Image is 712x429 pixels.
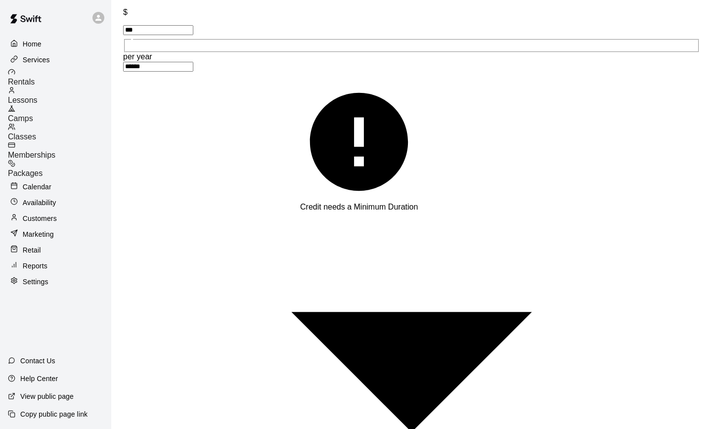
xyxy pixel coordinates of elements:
p: Marketing [23,229,54,239]
p: Copy public page link [20,409,88,419]
a: Marketing [8,227,103,242]
p: View public page [20,391,74,401]
p: $ [123,8,700,17]
p: Reports [23,261,47,271]
p: Calendar [23,182,51,192]
p: Help Center [20,374,58,384]
span: Camps [8,114,33,123]
a: Settings [8,274,103,289]
span: Lessons [8,96,38,104]
a: Customers [8,211,103,226]
p: Home [23,39,42,49]
span: Classes [8,132,36,141]
a: Availability [8,195,103,210]
span: Memberships [8,151,55,159]
span: Credit needs a Minimum Duration [300,203,418,211]
a: Rentals [8,68,111,86]
a: Memberships [8,141,111,160]
div: per year [123,52,700,61]
a: Reports [8,258,103,273]
p: Services [23,55,50,65]
a: Lessons [8,86,111,105]
p: Retail [23,245,41,255]
span: Packages [8,169,43,177]
p: Customers [23,214,57,223]
a: Retail [8,243,103,257]
p: Settings [23,277,48,287]
a: Packages [8,160,111,178]
p: Availability [23,198,56,208]
a: Camps [8,105,111,123]
p: Contact Us [20,356,55,366]
a: Classes [8,123,111,141]
a: Calendar [8,179,103,194]
a: Home [8,37,103,51]
span: Rentals [8,78,35,86]
a: Services [8,52,103,67]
